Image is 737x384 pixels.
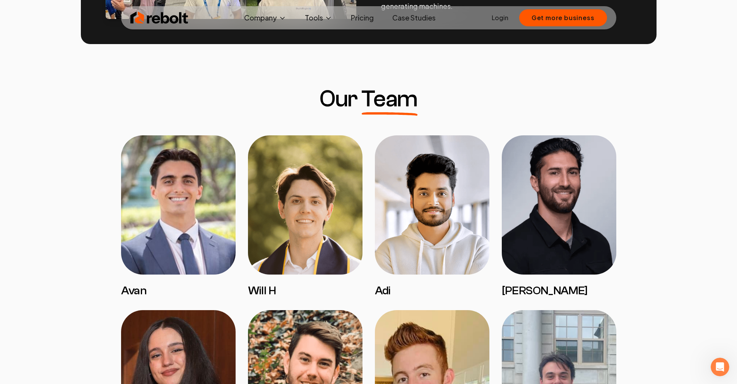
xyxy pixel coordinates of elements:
h3: Adi [375,284,489,298]
a: Case Studies [386,10,442,26]
button: Tools [299,10,339,26]
img: Will H [248,135,363,275]
iframe: Intercom live chat [711,358,729,376]
span: Team [361,87,417,111]
h3: Will H [248,284,363,298]
button: Get more business [519,9,607,26]
img: James [502,135,616,275]
img: Avan [121,135,236,275]
h3: Our [320,87,417,111]
a: Pricing [345,10,380,26]
button: Company [238,10,292,26]
h3: Avan [121,284,236,298]
img: Rebolt Logo [130,10,188,26]
img: Adi [375,135,489,275]
h3: [PERSON_NAME] [502,284,616,298]
a: Login [492,13,508,22]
